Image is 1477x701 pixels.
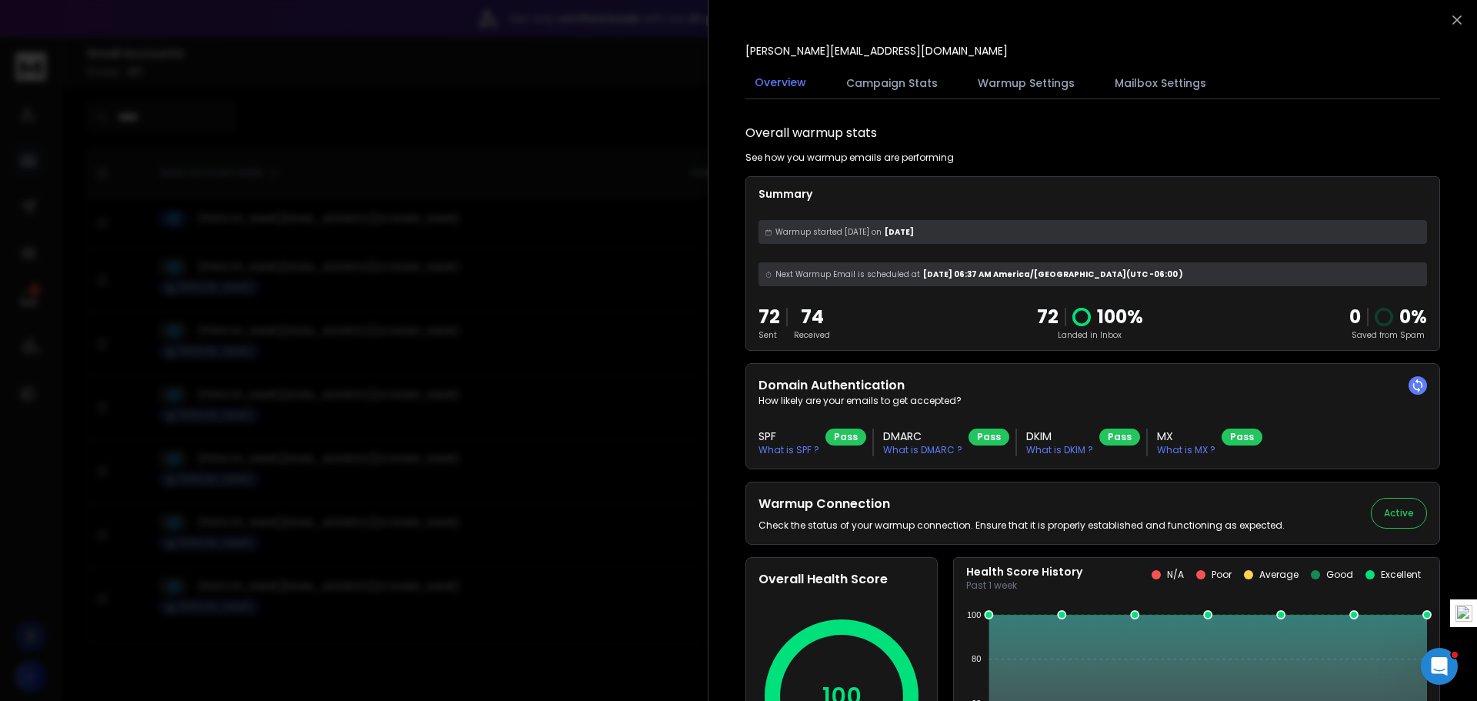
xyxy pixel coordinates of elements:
[264,498,288,522] button: Send a message…
[268,6,298,35] button: Home
[883,444,962,456] p: What is DMARC ?
[1349,329,1427,341] p: Saved from Spam
[12,109,295,110] div: New messages divider
[745,43,1008,58] p: [PERSON_NAME][EMAIL_ADDRESS][DOMAIN_NAME]
[1167,569,1184,581] p: N/A
[1026,429,1093,444] h3: DKIM
[1212,569,1232,581] p: Poor
[25,282,240,358] div: If you’re looking to change the actual email address, that isn’t possible. This works the same wa...
[1157,429,1215,444] h3: MX
[48,504,61,516] button: Gif picker
[1399,305,1427,329] p: 0 %
[745,152,954,164] p: See how you warmup emails are performing
[1371,498,1427,529] button: Active
[12,122,295,532] div: Lakshita says…
[73,504,85,516] button: Upload attachment
[25,162,240,282] div: You can update the name associated with your email account by opening the email, going to the mai...
[759,395,1427,407] p: How likely are your emails to get accepted?
[759,495,1285,513] h2: Warmup Connection
[883,429,962,444] h3: DMARC
[794,329,830,341] p: Received
[745,65,815,101] button: Overview
[837,66,947,100] button: Campaign Stats
[75,15,97,26] h1: Box
[759,329,780,341] p: Sent
[759,444,819,456] p: What is SPF ?
[24,504,36,516] button: Emoji picker
[759,220,1427,244] div: [DATE]
[1157,444,1215,456] p: What is MX ?
[12,122,252,498] div: Hi [PERSON_NAME],Thanks for reaching out.You can update the name associated with your email accou...
[969,66,1084,100] button: Warmup Settings
[1421,648,1458,685] iframe: To enrich screen reader interactions, please activate Accessibility in Grammarly extension settings
[745,124,877,142] h1: Overall warmup stats
[759,429,819,444] h3: SPF
[38,61,145,73] b: under 20 minutes
[1349,304,1361,329] strong: 0
[1037,329,1143,341] p: Landed in Inbox
[1326,569,1353,581] p: Good
[1222,429,1262,446] div: Pass
[759,262,1427,286] div: [DATE] 06:37 AM America/[GEOGRAPHIC_DATA] (UTC -06:00 )
[1026,444,1093,456] p: What is DKIM ?
[1105,66,1215,100] button: Mailbox Settings
[1381,569,1421,581] p: Excellent
[25,132,240,147] div: Hi [PERSON_NAME],
[775,269,920,280] span: Next Warmup Email is scheduled at
[759,570,925,589] h2: Overall Health Score
[966,579,1082,592] p: Past 1 week
[967,610,981,619] tspan: 100
[759,186,1427,202] p: Summary
[1037,305,1059,329] p: 72
[44,8,68,33] img: Profile image for Box
[10,6,39,35] button: go back
[969,429,1009,446] div: Pass
[25,45,240,75] div: Our usual reply time 🕒
[825,429,866,446] div: Pass
[972,654,981,663] tspan: 80
[966,564,1082,579] p: Health Score History
[1259,569,1299,581] p: Average
[759,305,780,329] p: 72
[25,146,240,162] div: Thanks for reaching out.
[759,376,1427,395] h2: Domain Authentication
[1097,305,1143,329] p: 100 %
[759,519,1285,532] p: Check the status of your warmup connection. Ensure that it is properly established and functionin...
[1099,429,1140,446] div: Pass
[13,472,295,498] textarea: Message…
[775,226,882,238] span: Warmup started [DATE] on
[794,305,830,329] p: 74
